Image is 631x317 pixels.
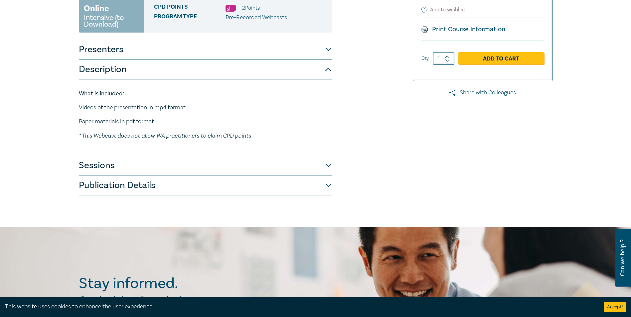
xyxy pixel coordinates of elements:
[421,55,429,62] label: Qty
[154,4,226,12] span: CPD Points
[226,13,287,22] p: Pre-Recorded Webcasts
[433,52,454,65] input: 1
[79,132,251,139] em: * This Webcast does not allow WA practitioners to claim CPD points
[242,4,260,12] li: 2 Point s
[79,156,332,175] button: Sessions
[79,175,332,195] button: Publication Details
[79,90,124,97] strong: What is included:
[226,5,236,12] img: Substantive Law
[79,103,332,112] p: Videos of the presentation in mp4 format.
[5,302,594,311] div: This website uses cookies to enhance the user experience.
[604,302,626,312] button: Accept cookies
[79,59,332,79] button: Description
[84,2,109,14] h3: Online
[458,52,544,65] a: Add to Cart
[421,25,506,34] a: Print Course Information
[79,117,332,126] p: Paper materials in pdf format.
[413,88,552,97] a: Share with Colleagues
[79,40,332,59] button: Presenters
[619,233,626,283] span: Can we help ?
[154,13,226,22] span: Program type
[79,275,236,292] h2: Stay informed.
[84,14,139,28] small: Intensive (to Download)
[421,6,466,14] button: Add to wishlist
